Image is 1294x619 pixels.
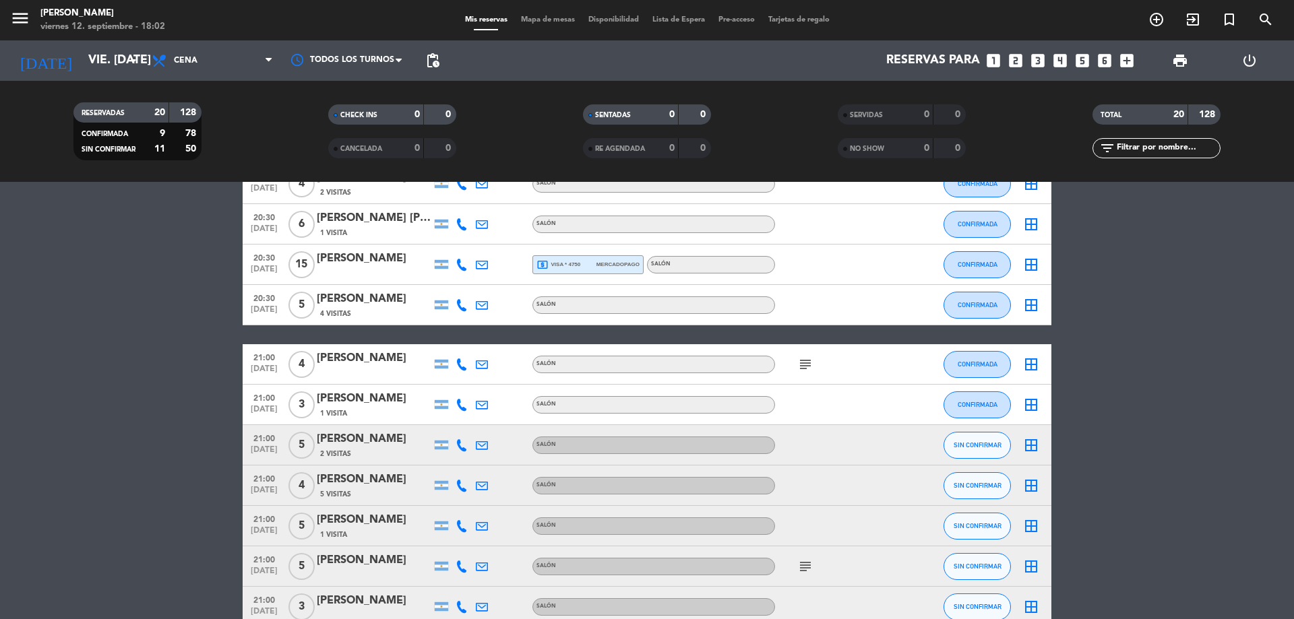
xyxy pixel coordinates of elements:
[536,221,556,226] span: Salón
[955,143,963,153] strong: 0
[536,523,556,528] span: Salón
[185,144,199,154] strong: 50
[1148,11,1165,28] i: add_circle_outline
[10,8,30,28] i: menu
[944,292,1011,319] button: CONFIRMADA
[514,16,582,24] span: Mapa de mesas
[985,52,1002,69] i: looks_one
[700,143,708,153] strong: 0
[247,389,281,405] span: 21:00
[1214,40,1284,81] div: LOG OUT
[288,351,315,378] span: 4
[646,16,712,24] span: Lista de Espera
[247,224,281,240] span: [DATE]
[536,401,556,407] span: Salón
[1258,11,1274,28] i: search
[596,260,640,269] span: mercadopago
[954,482,1002,489] span: SIN CONFIRMAR
[1101,112,1121,119] span: TOTAL
[1023,216,1039,232] i: border_all
[10,46,82,75] i: [DATE]
[924,143,929,153] strong: 0
[288,432,315,459] span: 5
[1029,52,1047,69] i: looks_3
[317,290,431,308] div: [PERSON_NAME]
[247,445,281,461] span: [DATE]
[1023,558,1039,575] i: border_all
[651,261,671,267] span: Salón
[317,430,431,448] div: [PERSON_NAME]
[288,513,315,540] span: 5
[10,8,30,33] button: menu
[445,143,454,153] strong: 0
[317,552,431,569] div: [PERSON_NAME]
[536,442,556,447] span: Salón
[595,112,631,119] span: SENTADAS
[288,170,315,197] span: 4
[1023,257,1039,273] i: border_all
[1096,52,1113,69] i: looks_6
[414,110,420,119] strong: 0
[340,145,382,152] span: CANCELADA
[1051,52,1069,69] i: looks_4
[320,408,347,419] span: 1 Visita
[954,441,1002,449] span: SIN CONFIRMAR
[1118,52,1136,69] i: add_box
[958,180,997,187] span: CONFIRMADA
[944,351,1011,378] button: CONFIRMADA
[154,108,165,117] strong: 20
[958,261,997,268] span: CONFIRMADA
[886,54,980,67] span: Reservas para
[82,146,135,153] span: SIN CONFIRMAR
[247,526,281,542] span: [DATE]
[1023,599,1039,615] i: border_all
[954,522,1002,529] span: SIN CONFIRMAR
[944,472,1011,499] button: SIN CONFIRMAR
[247,349,281,364] span: 21:00
[536,482,556,488] span: Salón
[955,110,963,119] strong: 0
[247,364,281,380] span: [DATE]
[944,211,1011,238] button: CONFIRMADA
[536,604,556,609] span: Salón
[954,562,1002,570] span: SIN CONFIRMAR
[320,449,351,459] span: 2 Visitas
[1185,11,1201,28] i: exit_to_app
[958,301,997,308] span: CONFIRMADA
[40,20,165,34] div: viernes 12. septiembre - 18:02
[320,228,347,238] span: 1 Visita
[1007,52,1024,69] i: looks_two
[247,591,281,607] span: 21:00
[320,489,351,500] span: 5 Visitas
[850,145,884,152] span: NO SHOW
[762,16,836,24] span: Tarjetas de regalo
[288,211,315,238] span: 6
[958,360,997,368] span: CONFIRMADA
[288,472,315,499] span: 4
[944,553,1011,580] button: SIN CONFIRMAR
[536,302,556,307] span: Salón
[850,112,883,119] span: SERVIDAS
[958,220,997,228] span: CONFIRMADA
[320,308,351,319] span: 4 Visitas
[247,566,281,582] span: [DATE]
[288,251,315,278] span: 15
[700,110,708,119] strong: 0
[1241,53,1258,69] i: power_settings_new
[712,16,762,24] span: Pre-acceso
[247,209,281,224] span: 20:30
[1023,176,1039,192] i: border_all
[154,144,165,154] strong: 11
[536,259,580,271] span: visa * 4750
[1099,140,1115,156] i: filter_list
[1023,356,1039,372] i: border_all
[1173,110,1184,119] strong: 20
[247,470,281,486] span: 21:00
[669,110,675,119] strong: 0
[247,265,281,280] span: [DATE]
[317,350,431,367] div: [PERSON_NAME]
[1023,437,1039,453] i: border_all
[536,563,556,568] span: Salón
[185,129,199,138] strong: 78
[944,432,1011,459] button: SIN CONFIRMAR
